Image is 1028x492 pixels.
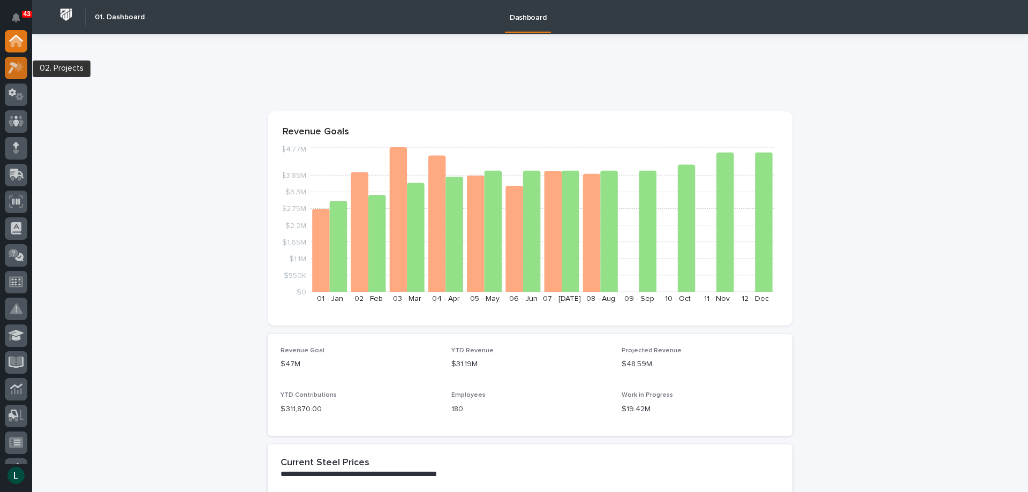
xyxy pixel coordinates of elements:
[24,10,31,18] p: 43
[451,404,609,415] p: 180
[622,347,682,354] span: Projected Revenue
[297,289,306,296] tspan: $0
[354,295,383,302] text: 02 - Feb
[742,295,769,302] text: 12 - Dec
[5,464,27,487] button: users-avatar
[282,238,306,246] tspan: $1.65M
[586,295,615,302] text: 08 - Aug
[451,347,494,354] span: YTD Revenue
[622,404,780,415] p: $19.42M
[432,295,460,302] text: 04 - Apr
[281,392,337,398] span: YTD Contributions
[281,172,306,179] tspan: $3.85M
[56,5,76,25] img: Workspace Logo
[665,295,691,302] text: 10 - Oct
[622,392,673,398] span: Work in Progress
[281,457,369,469] h2: Current Steel Prices
[282,205,306,213] tspan: $2.75M
[13,13,27,30] div: Notifications43
[704,295,730,302] text: 11 - Nov
[289,255,306,262] tspan: $1.1M
[285,222,306,229] tspan: $2.2M
[283,126,777,138] p: Revenue Goals
[509,295,538,302] text: 06 - Jun
[95,13,145,22] h2: 01. Dashboard
[281,146,306,153] tspan: $4.77M
[281,359,439,370] p: $47M
[284,271,306,279] tspan: $550K
[622,359,780,370] p: $48.59M
[393,295,421,302] text: 03 - Mar
[451,392,486,398] span: Employees
[624,295,654,302] text: 09 - Sep
[470,295,500,302] text: 05 - May
[281,404,439,415] p: $ 311,870.00
[281,347,324,354] span: Revenue Goal
[451,359,609,370] p: $31.19M
[317,295,343,302] text: 01 - Jan
[5,6,27,29] button: Notifications
[285,188,306,196] tspan: $3.3M
[543,295,581,302] text: 07 - [DATE]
